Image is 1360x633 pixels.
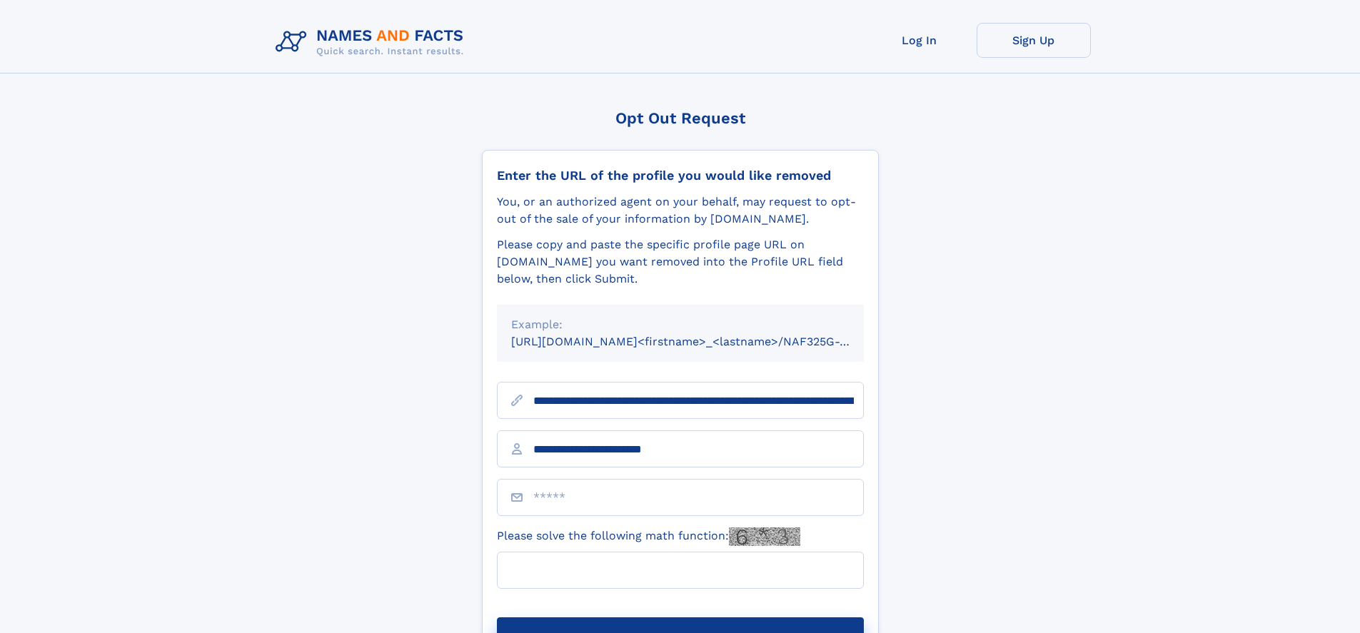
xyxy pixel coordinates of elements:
[497,193,864,228] div: You, or an authorized agent on your behalf, may request to opt-out of the sale of your informatio...
[977,23,1091,58] a: Sign Up
[270,23,475,61] img: Logo Names and Facts
[497,168,864,183] div: Enter the URL of the profile you would like removed
[497,527,800,546] label: Please solve the following math function:
[497,236,864,288] div: Please copy and paste the specific profile page URL on [DOMAIN_NAME] you want removed into the Pr...
[511,316,850,333] div: Example:
[482,109,879,127] div: Opt Out Request
[862,23,977,58] a: Log In
[511,335,891,348] small: [URL][DOMAIN_NAME]<firstname>_<lastname>/NAF325G-xxxxxxxx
